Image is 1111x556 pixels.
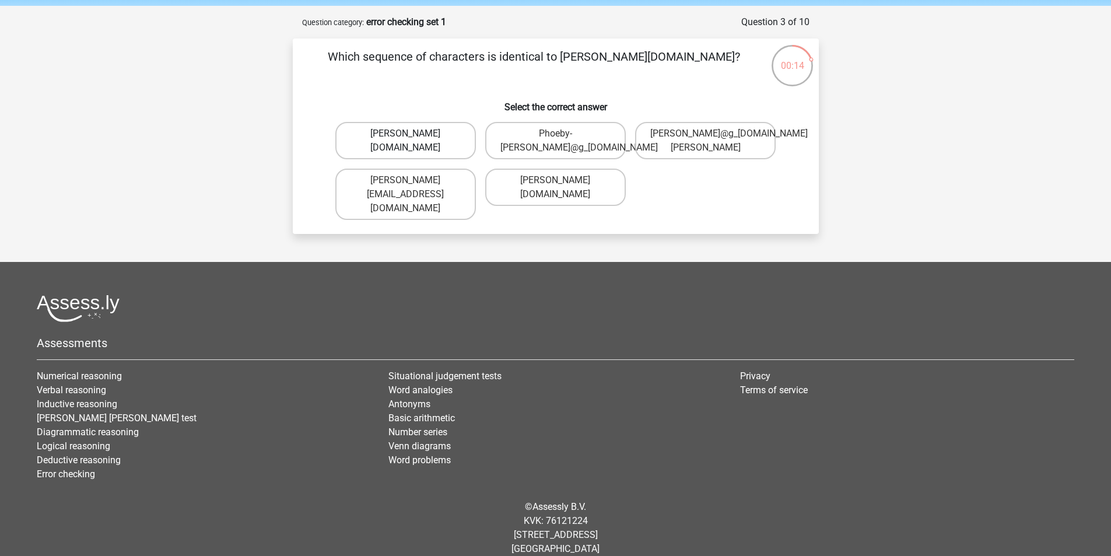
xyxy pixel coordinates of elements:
[532,501,586,512] a: Assessly B.V.
[37,426,139,438] a: Diagrammatic reasoning
[741,15,809,29] div: Question 3 of 10
[335,122,476,159] label: [PERSON_NAME][DOMAIN_NAME]
[37,398,117,410] a: Inductive reasoning
[388,412,455,424] a: Basic arithmetic
[37,295,120,322] img: Assessly logo
[388,384,453,396] a: Word analogies
[485,122,626,159] label: Phoeby-[PERSON_NAME]@g_[DOMAIN_NAME]
[302,18,364,27] small: Question category:
[635,122,776,159] label: [PERSON_NAME]@g_[DOMAIN_NAME][PERSON_NAME]
[37,440,110,452] a: Logical reasoning
[37,384,106,396] a: Verbal reasoning
[740,370,770,382] a: Privacy
[335,169,476,220] label: [PERSON_NAME][EMAIL_ADDRESS][DOMAIN_NAME]
[770,44,814,73] div: 00:14
[311,48,756,83] p: Which sequence of characters is identical to [PERSON_NAME][DOMAIN_NAME]?
[37,454,121,466] a: Deductive reasoning
[388,426,447,438] a: Number series
[740,384,808,396] a: Terms of service
[37,412,197,424] a: [PERSON_NAME] [PERSON_NAME] test
[37,336,1074,350] h5: Assessments
[366,16,446,27] strong: error checking set 1
[388,454,451,466] a: Word problems
[311,92,800,113] h6: Select the correct answer
[485,169,626,206] label: [PERSON_NAME][DOMAIN_NAME]
[388,440,451,452] a: Venn diagrams
[388,370,502,382] a: Situational judgement tests
[37,370,122,382] a: Numerical reasoning
[37,468,95,480] a: Error checking
[388,398,430,410] a: Antonyms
